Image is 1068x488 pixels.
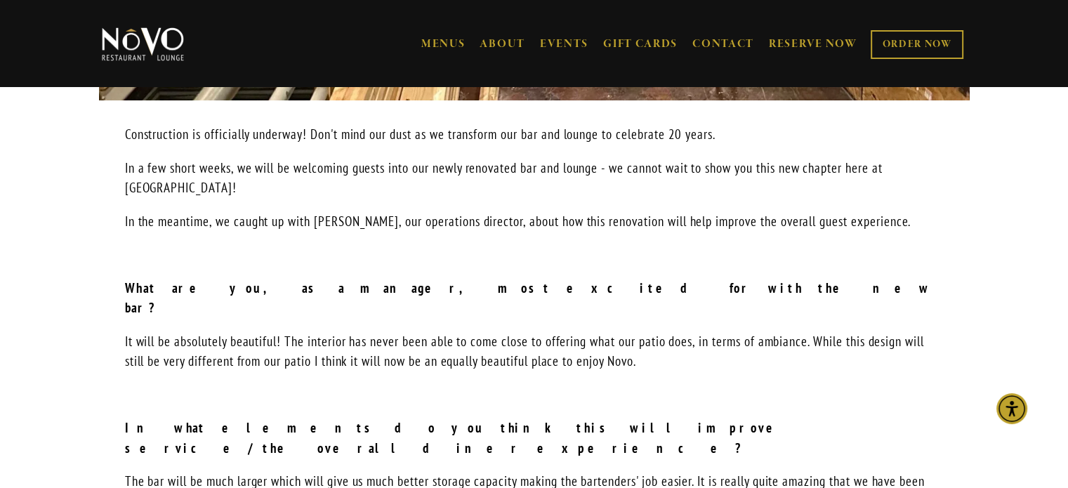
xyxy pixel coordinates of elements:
[421,37,466,51] a: MENUS
[996,393,1027,424] div: Accessibility Menu
[603,31,678,58] a: GIFT CARDS
[871,30,963,59] a: ORDER NOW
[125,158,944,198] p: In a few short weeks, we will be welcoming guests into our newly renovated bar and lounge - we ca...
[125,124,944,145] p: Construction is officially underway! Don't mind our dust as we transform our bar and lounge to ce...
[125,211,944,232] p: In the meantime, we caught up with [PERSON_NAME], our operations director, about how this renovat...
[99,27,187,62] img: Novo Restaurant &amp; Lounge
[480,37,525,51] a: ABOUT
[125,331,944,371] p: It will be absolutely beautiful! The interior has never been able to come close to offering what ...
[125,279,947,317] strong: What are you, as a manager, most excited for with the new bar?
[125,419,806,456] strong: In what elements do you think this will improve service/the overall diner experience?
[692,31,754,58] a: CONTACT
[540,37,588,51] a: EVENTS
[769,31,857,58] a: RESERVE NOW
